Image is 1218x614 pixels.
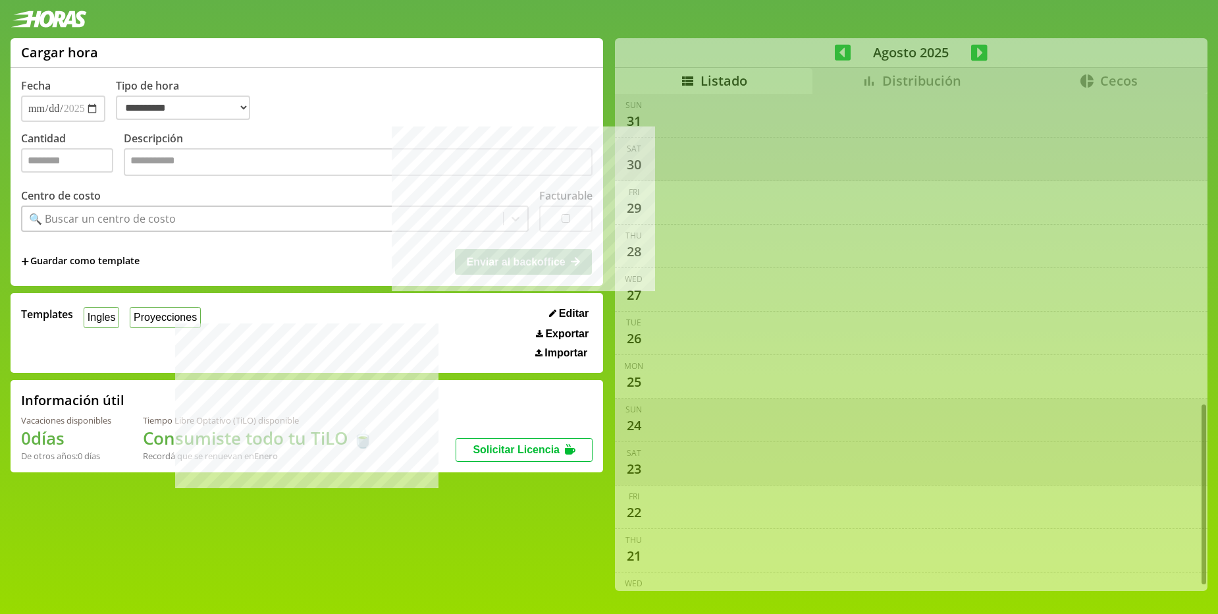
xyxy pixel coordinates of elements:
[456,438,593,462] button: Solicitar Licencia
[29,211,176,226] div: 🔍 Buscar un centro de costo
[124,148,593,176] textarea: Descripción
[21,78,51,93] label: Fecha
[21,254,140,269] span: +Guardar como template
[545,328,589,340] span: Exportar
[532,327,593,341] button: Exportar
[21,43,98,61] h1: Cargar hora
[21,188,101,203] label: Centro de costo
[124,131,593,179] label: Descripción
[143,450,373,462] div: Recordá que se renuevan en
[116,78,261,122] label: Tipo de hora
[254,450,278,462] b: Enero
[21,148,113,173] input: Cantidad
[539,188,593,203] label: Facturable
[11,11,87,28] img: logotipo
[84,307,119,327] button: Ingles
[21,307,73,321] span: Templates
[559,308,589,320] span: Editar
[21,391,124,409] h2: Información útil
[21,426,111,450] h1: 0 días
[544,347,587,359] span: Importar
[545,307,593,320] button: Editar
[21,414,111,426] div: Vacaciones disponibles
[143,426,373,450] h1: Consumiste todo tu TiLO 🍵
[21,254,29,269] span: +
[116,96,250,120] select: Tipo de hora
[21,131,124,179] label: Cantidad
[21,450,111,462] div: De otros años: 0 días
[130,307,201,327] button: Proyecciones
[143,414,373,426] div: Tiempo Libre Optativo (TiLO) disponible
[473,444,560,455] span: Solicitar Licencia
